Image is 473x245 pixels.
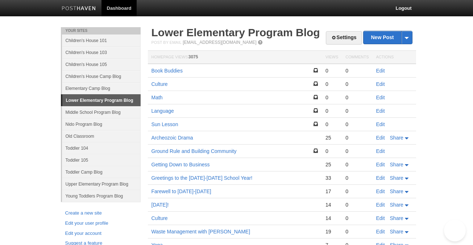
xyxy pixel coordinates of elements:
[62,130,141,142] a: Old Classroom
[152,215,168,221] a: Culture
[345,67,369,74] div: 0
[390,215,403,221] span: Share
[376,229,385,234] a: Edit
[62,6,96,12] img: Posthaven-bar
[376,148,385,154] a: Edit
[62,58,141,70] a: Children's House 105
[62,95,141,106] a: Lower Elementary Program Blog
[325,175,338,181] div: 33
[152,108,174,114] a: Language
[345,188,369,195] div: 0
[152,162,210,167] a: Getting Down to Business
[152,26,320,38] a: Lower Elementary Program Blog
[373,51,416,64] th: Actions
[345,175,369,181] div: 0
[345,108,369,114] div: 0
[325,148,338,154] div: 0
[325,67,338,74] div: 0
[152,121,178,127] a: Sun Lesson
[325,215,338,221] div: 14
[390,175,403,181] span: Share
[188,54,198,59] span: 3075
[152,202,169,208] a: [DATE]!
[376,68,385,74] a: Edit
[65,209,136,217] a: Create a new site
[325,134,338,141] div: 25
[376,95,385,100] a: Edit
[325,94,338,101] div: 0
[152,175,253,181] a: Greetings to the [DATE]-[DATE] School Year!
[444,220,466,241] iframe: Help Scout Beacon - Open
[152,95,163,100] a: Math
[325,81,338,87] div: 0
[152,40,182,45] span: Post by Email
[390,135,403,141] span: Share
[62,190,141,202] a: Young Toddlers Program Blog
[62,34,141,46] a: Children's House 101
[345,228,369,235] div: 0
[342,51,372,64] th: Comments
[345,134,369,141] div: 0
[325,161,338,168] div: 25
[345,94,369,101] div: 0
[345,148,369,154] div: 0
[183,40,256,45] a: [EMAIL_ADDRESS][DOMAIN_NAME]
[152,188,211,194] a: Farewell to [DATE]-[DATE]
[376,81,385,87] a: Edit
[364,31,412,44] a: New Post
[345,202,369,208] div: 0
[325,228,338,235] div: 19
[376,121,385,127] a: Edit
[376,188,385,194] a: Edit
[152,229,250,234] a: Waste Management with [PERSON_NAME]
[325,202,338,208] div: 14
[152,68,183,74] a: Book Buddies
[62,166,141,178] a: Toddler Camp Blog
[376,108,385,114] a: Edit
[152,135,193,141] a: Archeozoic Drama
[345,121,369,128] div: 0
[61,27,141,34] li: Your Sites
[62,106,141,118] a: Middle School Program Blog
[376,135,385,141] a: Edit
[65,230,136,237] a: Edit your account
[152,148,237,154] a: Ground Rule and Building Community
[390,162,403,167] span: Share
[62,118,141,130] a: Nido Program Blog
[376,202,385,208] a: Edit
[152,81,168,87] a: Culture
[325,188,338,195] div: 17
[376,175,385,181] a: Edit
[148,51,322,64] th: Homepage Views
[376,215,385,221] a: Edit
[345,161,369,168] div: 0
[345,215,369,221] div: 0
[390,229,403,234] span: Share
[62,154,141,166] a: Toddler 105
[326,31,362,45] a: Settings
[62,82,141,94] a: Elementary Camp Blog
[322,51,342,64] th: Views
[376,162,385,167] a: Edit
[62,70,141,82] a: Children's House Camp Blog
[390,202,403,208] span: Share
[62,46,141,58] a: Children's House 103
[325,108,338,114] div: 0
[65,220,136,227] a: Edit your user profile
[345,81,369,87] div: 0
[390,188,403,194] span: Share
[62,178,141,190] a: Upper Elementary Program Blog
[62,142,141,154] a: Toddler 104
[325,121,338,128] div: 0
